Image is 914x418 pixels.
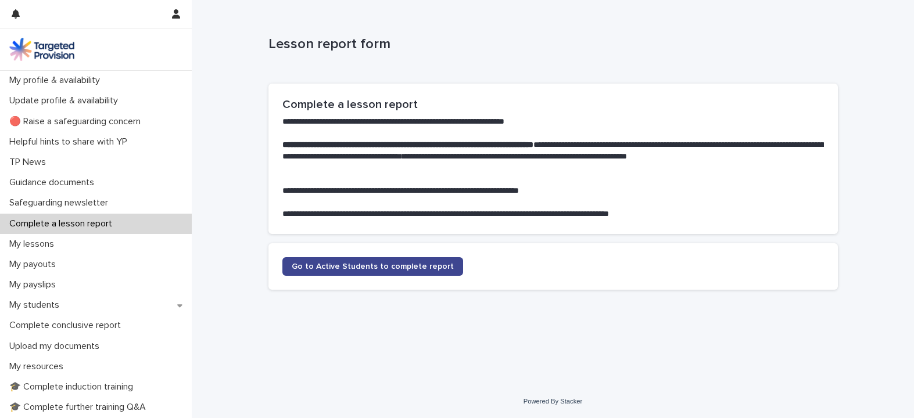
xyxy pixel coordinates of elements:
[5,402,155,413] p: 🎓 Complete further training Q&A
[5,218,121,229] p: Complete a lesson report
[5,259,65,270] p: My payouts
[5,177,103,188] p: Guidance documents
[5,381,142,392] p: 🎓 Complete induction training
[5,75,109,86] p: My profile & availability
[5,116,150,127] p: 🔴 Raise a safeguarding concern
[5,279,65,290] p: My payslips
[5,197,117,208] p: Safeguarding newsletter
[5,361,73,372] p: My resources
[5,320,130,331] p: Complete conclusive report
[524,398,582,405] a: Powered By Stacker
[5,136,137,147] p: Helpful hints to share with YP
[5,239,63,250] p: My lessons
[9,38,74,61] img: M5nRWzHhSzIhMunXDL62
[5,341,109,352] p: Upload my documents
[282,98,824,111] h2: Complete a lesson report
[5,95,127,106] p: Update profile & availability
[5,300,69,311] p: My students
[282,257,463,276] a: Go to Active Students to complete report
[292,262,454,271] span: Go to Active Students to complete report
[5,157,55,168] p: TP News
[268,36,833,53] p: Lesson report form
